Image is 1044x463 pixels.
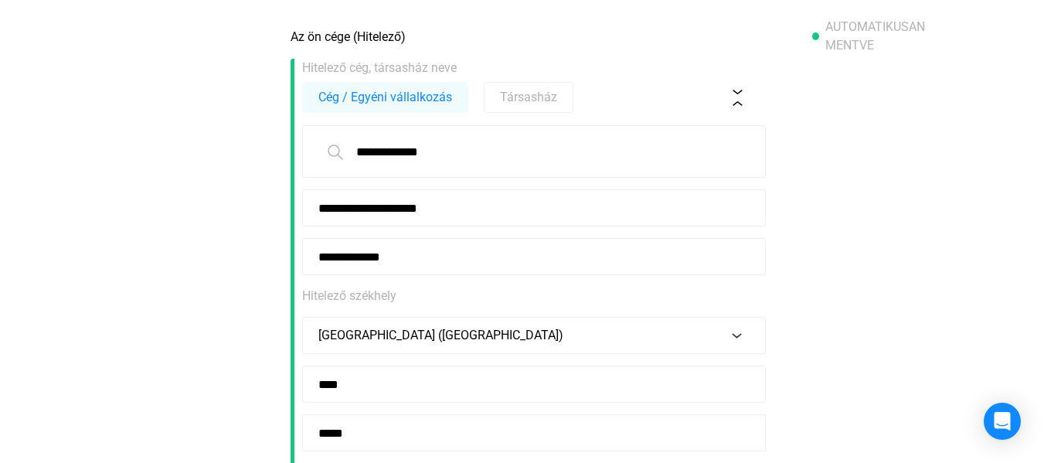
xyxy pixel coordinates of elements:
button: [GEOGRAPHIC_DATA] ([GEOGRAPHIC_DATA]) [302,317,766,354]
font: Hitelező székhely [302,288,396,303]
font: [GEOGRAPHIC_DATA] ([GEOGRAPHIC_DATA]) [318,328,563,342]
button: Cég / Egyéni vállalkozás [302,82,468,113]
font: Társasház [500,90,557,104]
button: Társasház [484,82,573,113]
font: Az ön cége (Hitelező) [291,29,406,44]
img: collapse [729,90,746,106]
button: collapse [722,81,754,114]
font: Hitelező cég, társasház neve [302,60,457,75]
font: Cég / Egyéni vállalkozás [318,90,452,104]
div: Intercom Messenger megnyitása [984,403,1021,440]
